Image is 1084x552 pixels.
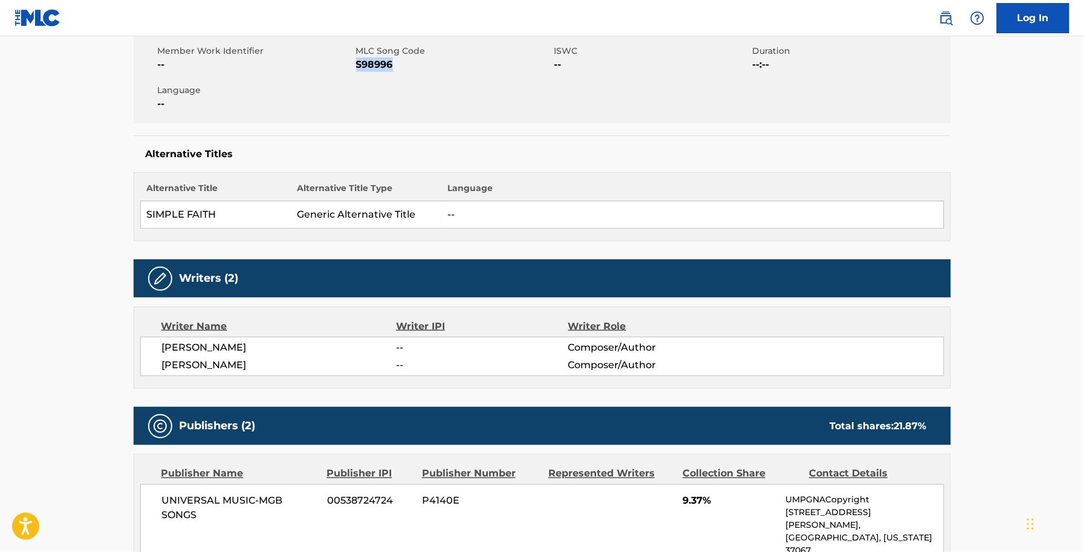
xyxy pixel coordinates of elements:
a: Public Search [934,6,958,30]
img: MLC Logo [15,9,61,27]
span: Composer/Author [568,340,725,355]
div: Writer Name [161,319,397,334]
img: help [970,11,985,25]
span: -- [158,57,353,72]
span: Language [158,84,353,97]
span: -- [396,358,568,372]
div: Publisher Number [422,467,539,481]
td: SIMPLE FAITH [140,201,291,229]
span: -- [396,340,568,355]
span: 9.37% [683,494,776,508]
div: Publisher IPI [327,467,413,481]
div: Collection Share [683,467,800,481]
p: [STREET_ADDRESS][PERSON_NAME], [785,507,943,532]
span: P4140E [422,494,539,508]
span: Duration [753,45,948,57]
span: S98996 [356,57,551,72]
div: Drag [1027,506,1034,542]
td: Generic Alternative Title [291,201,441,229]
div: Contact Details [810,467,927,481]
span: [PERSON_NAME] [162,340,397,355]
div: Help [966,6,990,30]
th: Alternative Title Type [291,182,441,201]
div: Publisher Name [161,467,318,481]
span: MLC Song Code [356,45,551,57]
th: Language [441,182,944,201]
div: Total shares: [830,419,927,433]
img: search [939,11,953,25]
a: Log In [997,3,1069,33]
span: --:-- [753,57,948,72]
h5: Writers (2) [180,271,239,285]
h5: Publishers (2) [180,419,256,433]
span: [PERSON_NAME] [162,358,397,372]
span: -- [158,97,353,111]
p: UMPGNACopyright [785,494,943,507]
h5: Alternative Titles [146,148,939,160]
img: Writers [153,271,167,286]
td: -- [441,201,944,229]
span: ISWC [554,45,750,57]
th: Alternative Title [140,182,291,201]
img: Publishers [153,419,167,433]
span: 00538724724 [327,494,413,508]
span: Member Work Identifier [158,45,353,57]
span: 21.87 % [894,420,927,432]
span: -- [554,57,750,72]
iframe: Chat Widget [1024,494,1084,552]
span: UNIVERSAL MUSIC-MGB SONGS [162,494,319,523]
span: Composer/Author [568,358,725,372]
div: Writer IPI [396,319,568,334]
div: Represented Writers [548,467,673,481]
div: Writer Role [568,319,725,334]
